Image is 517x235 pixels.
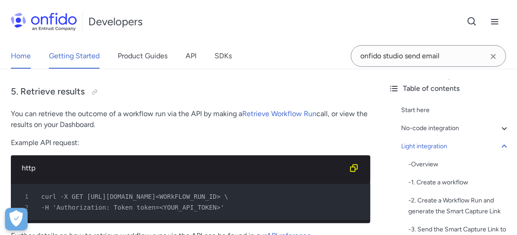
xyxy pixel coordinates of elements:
[5,208,28,230] button: Abrir preferencias
[242,109,316,118] a: Retrieve Workflow Run
[41,204,225,211] span: -H 'Authorization: Token token=<YOUR_API_TOKEN>'
[186,43,196,69] a: API
[11,137,370,148] p: Example API request:
[408,177,510,188] a: -1. Create a workflow
[11,85,370,99] h3: 5. Retrieve results
[388,83,510,94] div: Table of contents
[215,43,232,69] a: SDKs
[408,195,510,217] a: -2. Create a Workflow Run and generate the Smart Capture Link
[88,14,143,29] h1: Developers
[489,16,500,27] svg: Open navigation menu button
[49,43,100,69] a: Getting Started
[5,208,28,230] div: Preferencias de cookies
[11,108,370,130] p: You can retrieve the outcome of a workflow run via the API by making a call, or view the results ...
[408,159,510,170] a: -Overview
[483,10,506,33] button: Open navigation menu button
[14,191,35,202] span: 1
[11,13,77,31] img: Onfido Logo
[408,177,510,188] div: - 1. Create a workflow
[41,193,228,200] span: curl -X GET [URL][DOMAIN_NAME]<WORkFLOW_RUN_ID> \
[401,141,510,152] a: Light integration
[401,123,510,134] a: No-code integration
[351,45,506,67] input: Onfido search input field
[488,51,499,62] svg: Clear search field button
[345,159,363,177] button: Copy code snippet button
[22,163,345,174] div: http
[118,43,168,69] a: Product Guides
[408,195,510,217] div: - 2. Create a Workflow Run and generate the Smart Capture Link
[401,105,510,116] a: Start here
[461,10,483,33] button: Open search button
[11,43,31,69] a: Home
[14,202,35,213] span: 2
[467,16,478,27] svg: Open search button
[408,159,510,170] div: - Overview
